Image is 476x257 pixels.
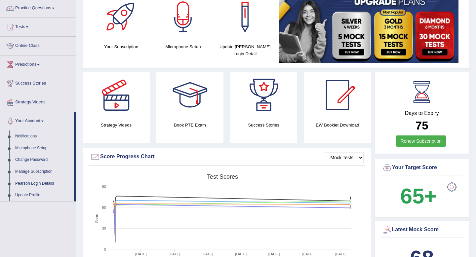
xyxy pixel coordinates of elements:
h4: Strategy Videos [83,122,150,128]
a: Notifications [12,130,74,142]
h4: Days to Expiry [382,110,462,116]
a: Success Stories [0,74,76,91]
a: Your Account [0,112,74,128]
tspan: [DATE] [335,252,346,256]
a: Manage Subscription [12,166,74,178]
tspan: [DATE] [268,252,280,256]
h4: EW Booklet Download [304,122,371,128]
tspan: Score [95,212,99,223]
text: 0 [104,247,106,251]
a: Microphone Setup [12,142,74,154]
h4: Success Stories [230,122,297,128]
a: Pearson Login Details [12,178,74,190]
tspan: Test scores [207,173,238,180]
tspan: [DATE] [235,252,247,256]
a: Change Password [12,154,74,166]
b: 75 [416,119,428,132]
text: 90 [102,185,106,189]
h4: Microphone Setup [155,43,211,50]
tspan: [DATE] [302,252,313,256]
div: Score Progress Chart [90,152,364,162]
a: Renew Subscription [396,135,446,147]
b: 65+ [400,184,437,208]
tspan: [DATE] [202,252,213,256]
tspan: [DATE] [169,252,180,256]
a: Predictions [0,55,76,72]
div: Latest Mock Score [382,225,462,235]
text: 30 [102,226,106,230]
a: Tests [0,18,76,34]
h4: Your Subscription [94,43,149,50]
div: Your Target Score [382,163,462,173]
h4: Book PTE Exam [156,122,223,128]
tspan: [DATE] [135,252,147,256]
a: Update Profile [12,189,74,201]
text: 60 [102,205,106,209]
h4: Update [PERSON_NAME] Login Detail [218,43,273,57]
a: Strategy Videos [0,93,76,110]
a: Online Class [0,37,76,53]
